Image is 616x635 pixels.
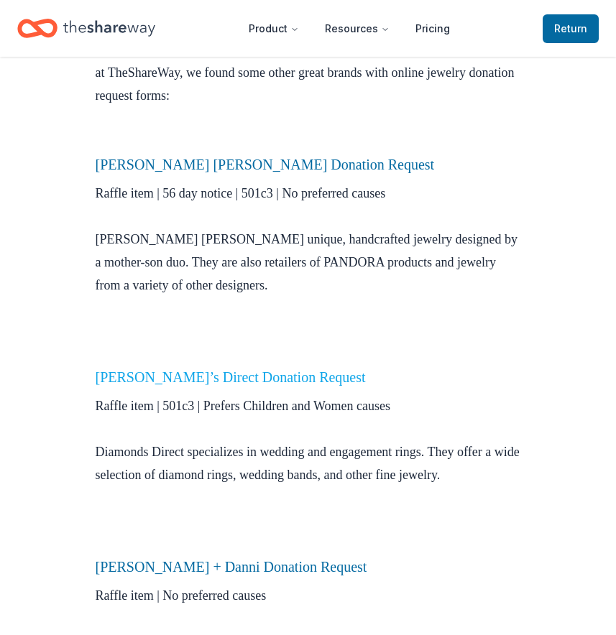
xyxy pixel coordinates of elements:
nav: Main [237,11,461,45]
span: Return [554,20,587,37]
p: Raffle item | 56 day notice | 501c3 | No preferred causes [PERSON_NAME] [PERSON_NAME] unique, han... [96,182,521,297]
a: Return [543,14,599,43]
a: [PERSON_NAME] [PERSON_NAME] Donation Request [96,157,435,172]
a: Home [17,11,155,45]
button: Product [237,14,311,43]
a: [PERSON_NAME]’s Direct Donation Request [96,369,366,385]
a: [PERSON_NAME] + Danni Donation Request [96,559,367,575]
p: Raffle item | 501c3 | Prefers Children and Women causes Diamonds Direct specializes in wedding an... [96,394,521,486]
a: Pricing [404,14,461,43]
button: Resources [313,14,401,43]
